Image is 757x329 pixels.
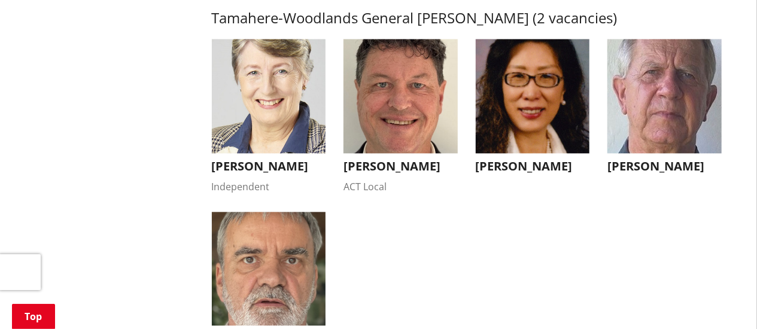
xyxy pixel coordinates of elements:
[212,159,326,173] h3: [PERSON_NAME]
[343,39,458,194] button: [PERSON_NAME] ACT Local
[343,39,458,153] img: WO-W-TW__MAYALL_P__FmHcs
[476,39,590,153] img: WO-W-TW__CAO-OULTON_A__x5kpv
[212,179,326,194] div: Independent
[607,39,722,179] button: [PERSON_NAME]
[212,39,326,153] img: WO-W-TW__BEAVIS_C__FeNcs
[212,39,326,194] button: [PERSON_NAME] Independent
[343,179,458,194] div: ACT Local
[702,279,745,322] iframe: Messenger Launcher
[212,10,722,27] h3: Tamahere-Woodlands General [PERSON_NAME] (2 vacancies)
[12,304,55,329] a: Top
[343,159,458,173] h3: [PERSON_NAME]
[476,39,590,179] button: [PERSON_NAME]
[607,159,722,173] h3: [PERSON_NAME]
[476,159,590,173] h3: [PERSON_NAME]
[607,39,722,153] img: WO-W-TW__KEIR_M__PTTJq
[212,212,326,326] img: WO-W-TW__MANSON_M__dkdhr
